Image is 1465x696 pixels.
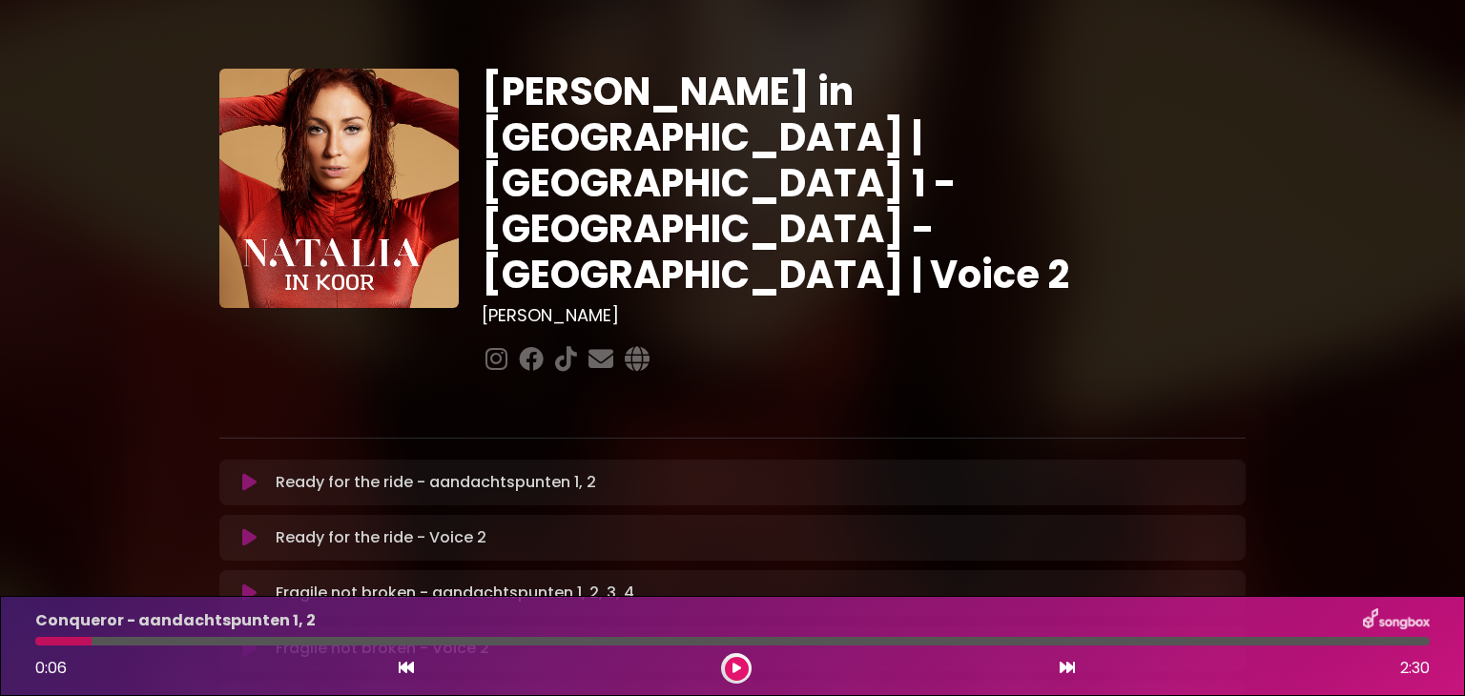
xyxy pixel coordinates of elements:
[35,657,67,679] span: 0:06
[219,69,459,308] img: YTVS25JmS9CLUqXqkEhs
[276,582,634,604] p: Fragile not broken - aandachtspunten 1, 2, 3, 4
[276,471,596,494] p: Ready for the ride - aandachtspunten 1, 2
[1400,657,1430,680] span: 2:30
[276,526,486,549] p: Ready for the ride - Voice 2
[482,69,1246,297] h1: [PERSON_NAME] in [GEOGRAPHIC_DATA] | [GEOGRAPHIC_DATA] 1 - [GEOGRAPHIC_DATA] - [GEOGRAPHIC_DATA] ...
[482,305,1246,326] h3: [PERSON_NAME]
[1363,608,1430,633] img: songbox-logo-white.png
[35,609,316,632] p: Conqueror - aandachtspunten 1, 2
